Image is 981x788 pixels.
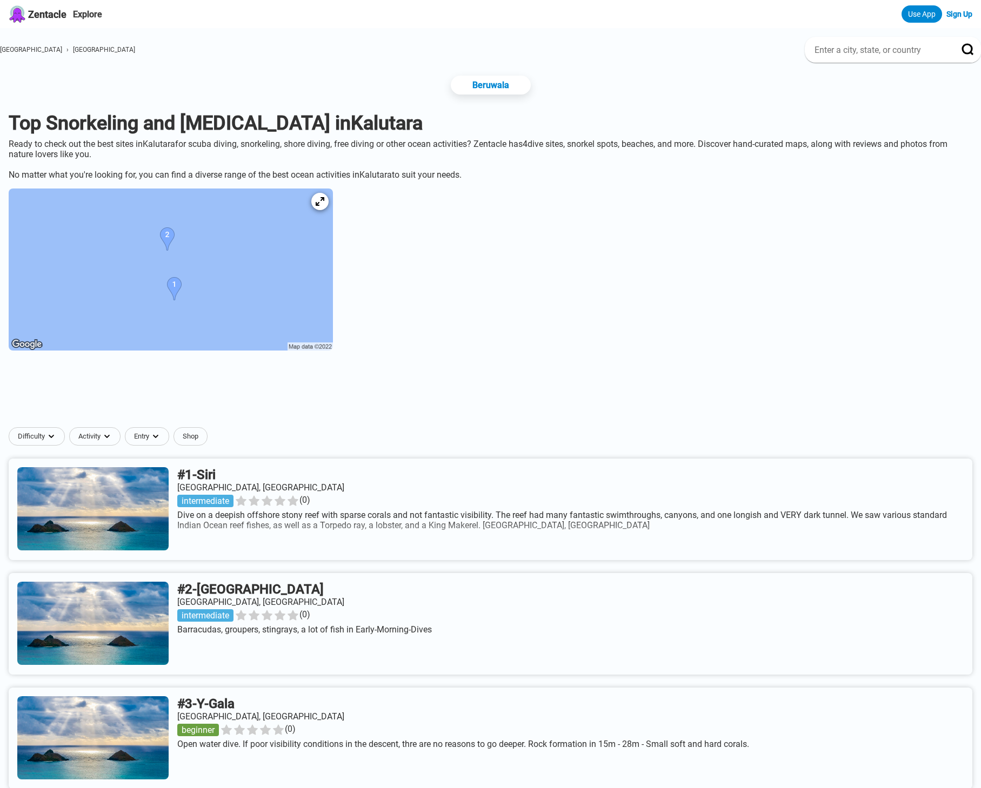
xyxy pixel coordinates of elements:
a: Shop [173,427,208,446]
a: Use App [902,5,942,23]
a: [GEOGRAPHIC_DATA] [73,46,135,53]
span: › [66,46,69,53]
input: Enter a city, state, or country [813,44,946,56]
a: Zentacle logoZentacle [9,5,66,23]
img: dropdown caret [103,432,111,441]
button: Activitydropdown caret [69,427,125,446]
a: Sign Up [946,10,972,18]
a: Beruwala [451,76,531,95]
img: Zentacle logo [9,5,26,23]
img: Kalutara dive site map [9,188,333,351]
span: Zentacle [28,9,66,20]
span: Entry [134,432,149,441]
a: Explore [73,9,102,19]
button: Entrydropdown caret [125,427,173,446]
h1: Top Snorkeling and [MEDICAL_DATA] in Kalutara [9,112,972,134]
iframe: Advertisement [229,370,753,419]
span: Activity [78,432,101,441]
button: Difficultydropdown caret [9,427,69,446]
img: dropdown caret [47,432,56,441]
img: dropdown caret [151,432,160,441]
span: Difficulty [18,432,45,441]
